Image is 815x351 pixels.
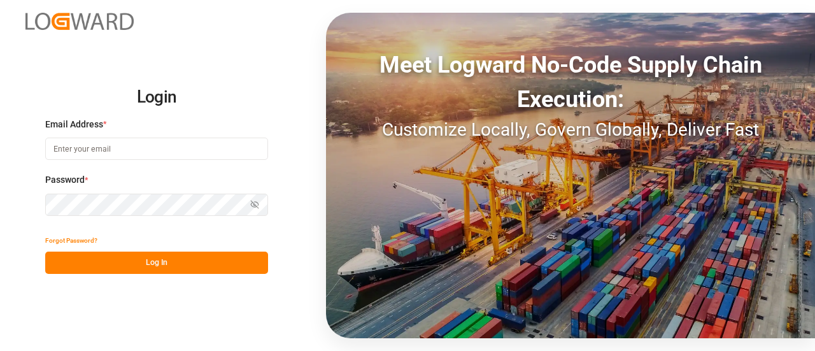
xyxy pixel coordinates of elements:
span: Password [45,173,85,187]
img: Logward_new_orange.png [25,13,134,30]
input: Enter your email [45,138,268,160]
button: Log In [45,252,268,274]
div: Meet Logward No-Code Supply Chain Execution: [326,48,815,117]
div: Customize Locally, Govern Globally, Deliver Fast [326,117,815,143]
span: Email Address [45,118,103,131]
h2: Login [45,77,268,118]
button: Forgot Password? [45,229,97,252]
